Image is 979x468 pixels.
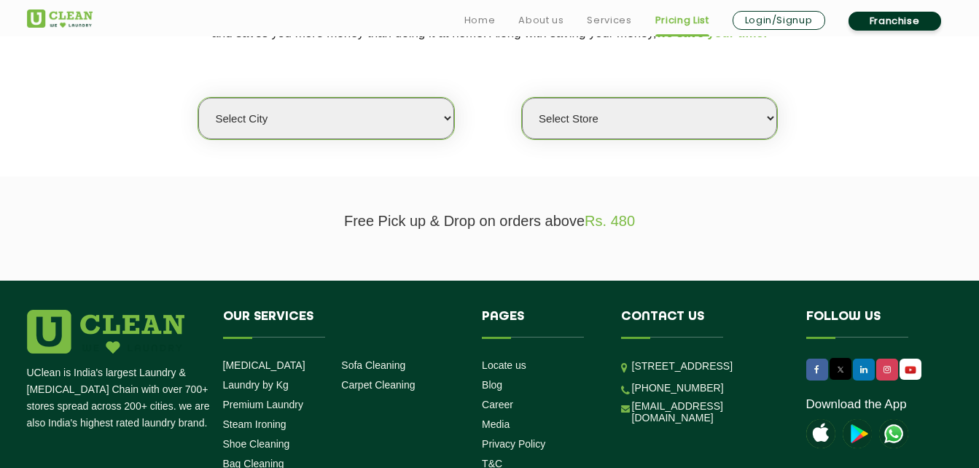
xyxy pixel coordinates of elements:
[482,399,513,410] a: Career
[632,358,784,375] p: [STREET_ADDRESS]
[223,359,305,371] a: [MEDICAL_DATA]
[518,12,563,29] a: About us
[901,362,920,378] img: UClean Laundry and Dry Cleaning
[585,213,635,229] span: Rs. 480
[223,438,290,450] a: Shoe Cleaning
[341,359,405,371] a: Sofa Cleaning
[482,418,510,430] a: Media
[27,364,212,432] p: UClean is India's largest Laundry & [MEDICAL_DATA] Chain with over 700+ stores spread across 200+...
[223,399,304,410] a: Premium Laundry
[341,379,415,391] a: Carpet Cleaning
[849,12,941,31] a: Franchise
[482,310,599,338] h4: Pages
[587,12,631,29] a: Services
[621,310,784,338] h4: Contact us
[733,11,825,30] a: Login/Signup
[27,213,953,230] p: Free Pick up & Drop on orders above
[27,310,184,354] img: logo.png
[843,419,872,448] img: playstoreicon.png
[27,9,93,28] img: UClean Laundry and Dry Cleaning
[806,310,935,338] h4: Follow us
[223,418,286,430] a: Steam Ironing
[482,379,502,391] a: Blog
[655,12,709,29] a: Pricing List
[632,382,724,394] a: [PHONE_NUMBER]
[632,400,784,424] a: [EMAIL_ADDRESS][DOMAIN_NAME]
[223,310,461,338] h4: Our Services
[879,419,908,448] img: UClean Laundry and Dry Cleaning
[482,359,526,371] a: Locate us
[806,419,835,448] img: apple-icon.png
[464,12,496,29] a: Home
[482,438,545,450] a: Privacy Policy
[806,397,907,412] a: Download the App
[223,379,289,391] a: Laundry by Kg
